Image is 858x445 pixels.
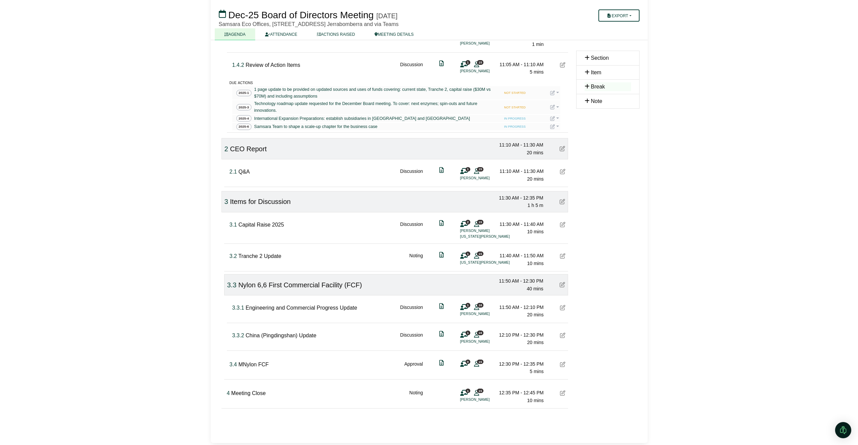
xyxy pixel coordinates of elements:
[236,90,252,96] span: 2025-1
[246,62,300,68] span: Review of Action Items
[497,252,544,259] div: 11:40 AM - 11:50 AM
[230,362,237,367] span: Click to fine tune number
[527,398,543,403] span: 10 mins
[527,176,543,182] span: 20 mins
[460,68,511,74] li: [PERSON_NAME]
[466,167,470,172] span: 1
[230,145,267,153] span: CEO Report
[460,260,511,265] li: [US_STATE][PERSON_NAME]
[400,304,423,319] div: Discussion
[460,175,511,181] li: [PERSON_NAME]
[246,333,317,338] span: China (Pingdingshan) Update
[591,55,609,61] span: Section
[230,169,237,175] span: Click to fine tune number
[238,169,250,175] span: Q&A
[230,79,568,86] div: due actions
[497,304,544,311] div: 11:50 AM - 12:10 PM
[460,228,511,234] li: [PERSON_NAME]
[497,167,544,175] div: 11:10 AM - 11:30 AM
[230,253,237,259] span: Click to fine tune number
[527,286,543,291] span: 40 mins
[497,389,544,396] div: 12:35 PM - 12:45 PM
[527,261,543,266] span: 10 mins
[532,42,543,47] span: 1 min
[238,281,362,289] span: Nylon 6,6 First Commercial Facility (FCF)
[253,123,379,130] a: Samsara Team to shape a scale-up chapter for the business case
[497,331,544,339] div: 12:10 PM - 12:30 PM
[530,69,543,75] span: 5 mins
[460,41,511,46] li: [PERSON_NAME]
[253,86,495,100] a: 1 page update to be provided on updated sources and uses of funds covering: current state, Tranch...
[400,61,423,76] div: Discussion
[497,61,544,68] div: 11:05 AM - 11:10 AM
[236,104,252,110] span: 2025-3
[466,389,470,393] span: 1
[598,9,639,22] button: Export
[238,362,269,367] span: MNylon FCF
[404,360,423,375] div: Approval
[477,389,483,393] span: 15
[477,303,483,307] span: 16
[502,116,528,122] span: IN PROGRESS
[400,167,423,183] div: Discussion
[238,253,281,259] span: Tranche 2 Update
[591,70,601,75] span: Item
[530,369,543,374] span: 5 mins
[232,305,244,311] span: Click to fine tune number
[231,390,266,396] span: Meeting Close
[225,198,228,205] span: Click to fine tune number
[460,234,511,239] li: [US_STATE][PERSON_NAME]
[502,90,528,96] span: NOT STARTED
[232,333,244,338] span: Click to fine tune number
[230,198,291,205] span: Items for Discussion
[236,115,252,122] span: 2025-4
[460,339,511,344] li: [PERSON_NAME]
[365,28,423,40] a: MEETING DETAILS
[460,311,511,317] li: [PERSON_NAME]
[591,98,602,104] span: Note
[835,422,851,438] div: Open Intercom Messenger
[219,21,399,27] span: Samsara Eco Offices, [STREET_ADDRESS] Jerrabomberra and via Teams
[225,145,228,153] span: Click to fine tune number
[236,124,252,130] span: 2025-6
[255,28,307,40] a: ATTENDANCE
[496,277,543,285] div: 11:50 AM - 12:30 PM
[466,303,470,307] span: 1
[477,252,483,256] span: 15
[246,305,357,311] span: Engineering and Commercial Progress Update
[527,229,543,234] span: 10 mins
[527,312,543,317] span: 20 mins
[307,28,365,40] a: ACTIONS RAISED
[466,360,470,364] span: 0
[466,60,470,64] span: 1
[527,150,543,155] span: 20 mins
[227,390,230,396] span: Click to fine tune number
[232,62,244,68] span: Click to fine tune number
[477,220,483,224] span: 15
[230,222,237,228] span: Click to fine tune number
[460,397,511,402] li: [PERSON_NAME]
[376,12,397,20] div: [DATE]
[477,360,483,364] span: 15
[227,281,237,289] span: Click to fine tune number
[253,100,495,114] a: Technology roadmap update requested for the December Board meeting. To cover: next enzymes; spin-...
[466,220,470,224] span: 2
[502,105,528,110] span: NOT STARTED
[400,220,423,240] div: Discussion
[496,141,543,149] div: 11:10 AM - 11:30 AM
[404,33,423,48] div: Approval
[253,115,471,122] a: International Expansion Preparations: establish subsidiaries in [GEOGRAPHIC_DATA] and [GEOGRAPHIC...
[496,194,543,202] div: 11:30 AM - 12:35 PM
[477,60,483,64] span: 15
[409,252,423,267] div: Noting
[497,360,544,368] div: 12:30 PM - 12:35 PM
[502,124,528,130] span: IN PROGRESS
[528,203,543,208] span: 1 h 5 m
[591,84,605,89] span: Break
[497,220,544,228] div: 11:30 AM - 11:40 AM
[466,252,470,256] span: 1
